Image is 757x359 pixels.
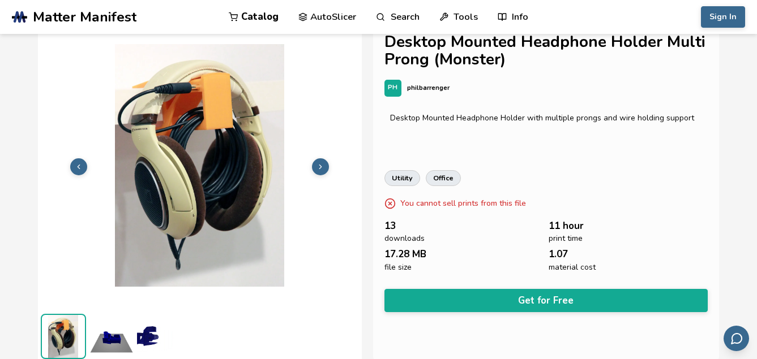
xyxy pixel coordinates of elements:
button: Sign In [701,6,745,28]
span: material cost [549,263,596,272]
button: Get for Free [384,289,708,312]
span: downloads [384,234,425,243]
span: 17.28 MB [384,249,426,259]
div: Desktop Mounted Headphone Holder with multiple prongs and wire holding support [390,114,703,123]
h1: Desktop Mounted Headphone Holder Multi Prong (Monster) [384,33,708,68]
span: 13 [384,220,396,231]
span: file size [384,263,412,272]
p: philbarrenger [407,82,450,94]
span: Matter Manifest [33,9,136,25]
span: 11 hour [549,220,584,231]
span: PH [388,84,397,92]
button: Send feedback via email [724,326,749,351]
span: 1.07 [549,249,568,259]
a: office [426,170,461,186]
p: You cannot sell prints from this file [400,197,526,209]
a: utility [384,170,420,186]
span: print time [549,234,583,243]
